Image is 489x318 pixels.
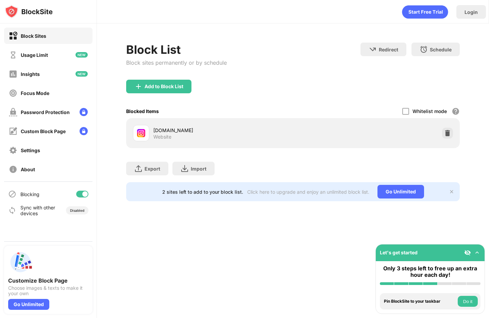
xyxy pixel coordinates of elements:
[75,71,88,77] img: new-icon.svg
[21,52,48,58] div: Usage Limit
[80,108,88,116] img: lock-menu.svg
[379,47,398,52] div: Redirect
[126,43,227,57] div: Block List
[126,59,227,66] div: Block sites permanently or by schedule
[9,70,17,78] img: insights-off.svg
[430,47,452,52] div: Schedule
[8,190,16,198] img: blocking-icon.svg
[5,5,53,18] img: logo-blocksite.svg
[384,299,456,304] div: Pin BlockSite to your taskbar
[137,129,145,137] img: favicons
[9,165,17,174] img: about-off.svg
[8,206,16,214] img: sync-icon.svg
[153,134,171,140] div: Website
[465,9,478,15] div: Login
[402,5,448,19] div: animation
[380,265,480,278] div: Only 3 steps left to free up an extra hour each day!
[21,166,35,172] div: About
[75,52,88,58] img: new-icon.svg
[21,147,40,153] div: Settings
[126,108,159,114] div: Blocked Items
[145,166,160,172] div: Export
[8,250,33,274] img: push-custom-page.svg
[20,205,55,216] div: Sync with other devices
[21,71,40,77] div: Insights
[145,84,183,89] div: Add to Block List
[8,277,88,284] div: Customize Block Page
[21,109,70,115] div: Password Protection
[153,127,293,134] div: [DOMAIN_NAME]
[9,127,17,136] img: customize-block-page-off.svg
[412,108,447,114] div: Whitelist mode
[9,108,17,116] img: password-protection-off.svg
[21,90,49,96] div: Focus Mode
[21,33,46,39] div: Block Sites
[449,189,454,194] img: x-button.svg
[9,146,17,155] img: settings-off.svg
[20,191,39,197] div: Blocking
[9,51,17,59] img: time-usage-off.svg
[474,249,480,256] img: omni-setup-toggle.svg
[80,127,88,135] img: lock-menu.svg
[8,299,49,310] div: Go Unlimited
[377,185,424,198] div: Go Unlimited
[9,32,17,40] img: block-on.svg
[70,208,84,212] div: Disabled
[8,285,88,296] div: Choose images & texts to make it your own
[464,249,471,256] img: eye-not-visible.svg
[21,128,66,134] div: Custom Block Page
[162,189,243,195] div: 2 sites left to add to your block list.
[458,296,478,307] button: Do it
[191,166,206,172] div: Import
[247,189,369,195] div: Click here to upgrade and enjoy an unlimited block list.
[380,250,418,255] div: Let's get started
[9,89,17,97] img: focus-off.svg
